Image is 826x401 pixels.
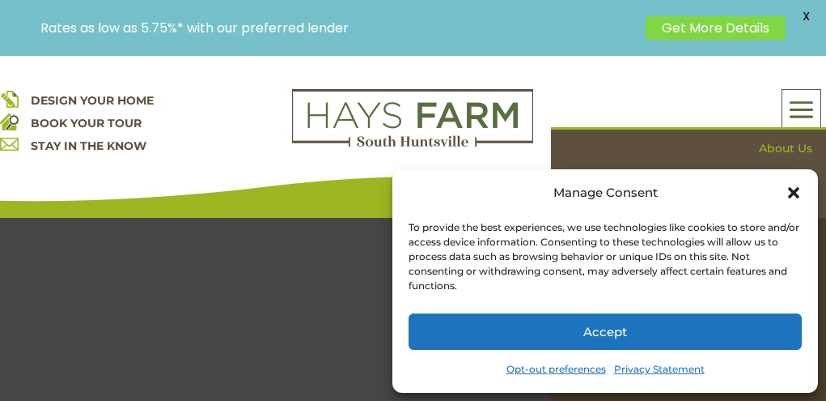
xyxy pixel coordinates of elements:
a: hays farm homes huntsville development [292,136,533,151]
a: Opt-out preferences [506,358,606,381]
a: Quick Move-in Homes [562,168,826,206]
span: X [794,4,818,28]
p: Rates as low as 5.75%* with our preferred lender [40,20,638,36]
div: Manage Consent [553,181,658,204]
a: Get More Details [646,16,786,40]
a: DESIGN YOUR HOME [31,93,154,108]
img: Logo [292,89,533,147]
div: Close dialog [786,185,802,201]
a: BOOK YOUR TOUR [31,116,142,130]
a: About Us [562,130,826,168]
a: STAY IN THE KNOW [31,139,146,153]
div: To provide the best experiences, we use technologies like cookies to store and/or access device i... [409,220,800,293]
a: Privacy Statement [614,358,705,381]
button: Accept [409,314,802,350]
